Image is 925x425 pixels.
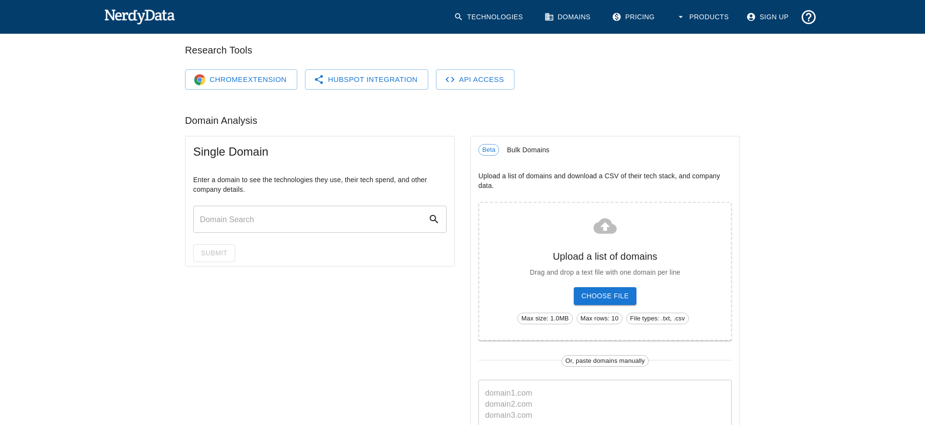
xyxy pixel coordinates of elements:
span: Max size: 1.0MB [518,314,572,323]
a: HubSpot Integration [305,69,428,90]
a: Chrome LogoChromeExtension [185,69,297,90]
span: Choose File [574,287,637,305]
span: Single Domain [193,144,447,159]
a: Technologies [448,5,531,29]
span: Beta [479,145,499,155]
span: Max rows: 10 [577,314,622,323]
h6: Research Tools [185,42,740,58]
a: API Access [436,69,515,90]
p: Drag and drop a text file with one domain per line [491,267,719,277]
a: Pricing [606,5,662,29]
img: NerdyData.com [104,7,175,26]
span: Or, paste domains manually [562,356,648,366]
p: Upload a list of domains and download a CSV of their tech stack, and company data. [478,171,732,190]
a: Sign Up [740,5,796,29]
button: Support and Documentation [796,5,821,29]
button: Products [670,5,737,29]
span: File types: .txt, .csv [627,314,688,323]
span: Bulk Domains [507,145,732,155]
img: Chrome Logo [194,74,206,86]
input: Domain Search [193,206,428,233]
h6: Upload a list of domains [491,249,719,264]
p: Enter a domain to see the technologies they use, their tech spend, and other company details. [193,175,447,194]
h6: Domain Analysis [185,113,740,128]
a: Domains [539,5,598,29]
